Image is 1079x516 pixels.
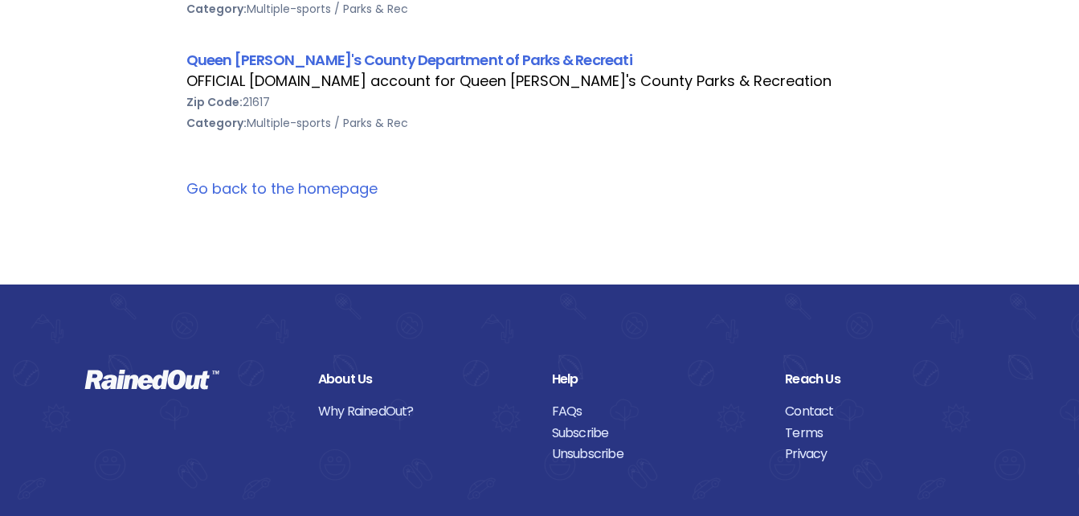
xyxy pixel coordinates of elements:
b: Zip Code: [186,94,243,110]
a: Queen [PERSON_NAME]'s County Department of Parks & Recreati [186,50,632,70]
div: About Us [318,369,528,390]
a: Privacy [785,444,995,465]
a: Why RainedOut? [318,401,528,422]
a: Terms [785,423,995,444]
div: 21617 [186,92,893,113]
a: Subscribe [552,423,762,444]
div: Multiple-sports / Parks & Rec [186,113,893,133]
div: Queen [PERSON_NAME]'s County Department of Parks & Recreati [186,49,893,71]
div: Reach Us [785,369,995,390]
a: Go back to the homepage [186,178,378,199]
a: FAQs [552,401,762,422]
div: Help [552,369,762,390]
b: Category: [186,115,247,131]
div: OFFICIAL [DOMAIN_NAME] account for Queen [PERSON_NAME]'s County Parks & Recreation [186,71,893,92]
a: Contact [785,401,995,422]
a: Unsubscribe [552,444,762,465]
b: Category: [186,1,247,17]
